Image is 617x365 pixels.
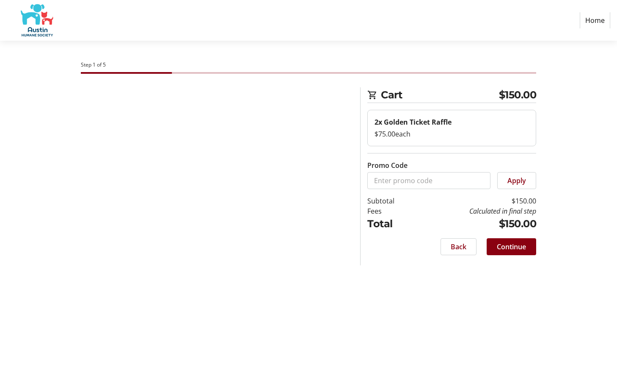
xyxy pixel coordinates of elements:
[441,238,477,255] button: Back
[451,242,466,252] span: Back
[497,172,536,189] button: Apply
[499,87,537,103] span: $150.00
[375,117,452,127] strong: 2x Golden Ticket Raffle
[416,196,536,206] td: $150.00
[580,12,610,28] a: Home
[367,196,416,206] td: Subtotal
[81,61,536,69] div: Step 1 of 5
[416,216,536,231] td: $150.00
[487,238,536,255] button: Continue
[375,129,529,139] div: $75.00 each
[416,206,536,216] td: Calculated in final step
[367,216,416,231] td: Total
[367,172,490,189] input: Enter promo code
[381,87,499,103] span: Cart
[367,206,416,216] td: Fees
[507,176,526,186] span: Apply
[7,3,67,37] img: Austin Humane Society's Logo
[367,160,408,170] label: Promo Code
[497,242,526,252] span: Continue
